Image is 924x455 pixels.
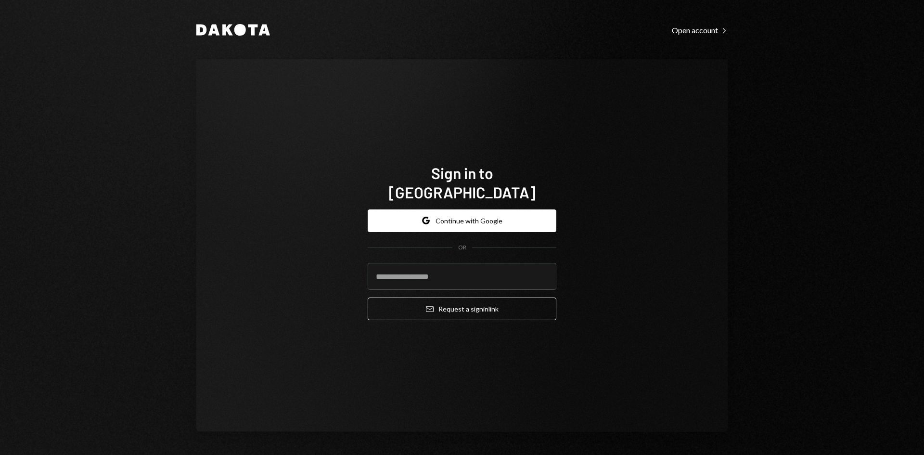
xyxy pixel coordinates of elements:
a: Open account [672,25,728,35]
button: Continue with Google [368,209,556,232]
h1: Sign in to [GEOGRAPHIC_DATA] [368,163,556,202]
div: Open account [672,26,728,35]
button: Request a signinlink [368,298,556,320]
div: OR [458,244,466,252]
